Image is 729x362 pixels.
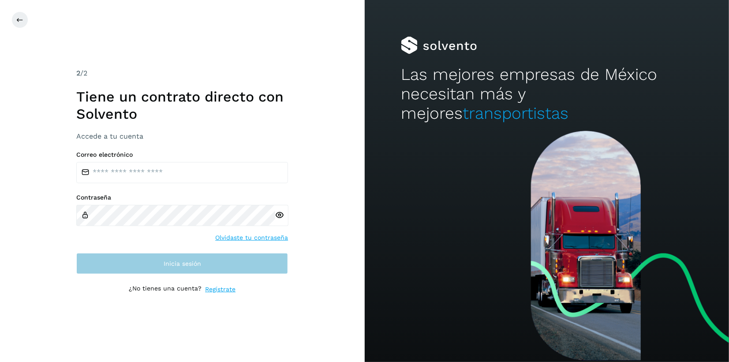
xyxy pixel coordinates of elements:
p: ¿No tienes una cuenta? [129,285,202,294]
button: Inicia sesión [76,253,288,274]
h1: Tiene un contrato directo con Solvento [76,88,288,122]
h3: Accede a tu cuenta [76,132,288,140]
span: Inicia sesión [164,260,201,267]
span: transportistas [463,104,568,123]
div: /2 [76,68,288,79]
label: Correo electrónico [76,151,288,158]
a: Regístrate [205,285,236,294]
a: Olvidaste tu contraseña [215,233,288,242]
span: 2 [76,69,80,77]
label: Contraseña [76,194,288,201]
h2: Las mejores empresas de México necesitan más y mejores [401,65,692,124]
